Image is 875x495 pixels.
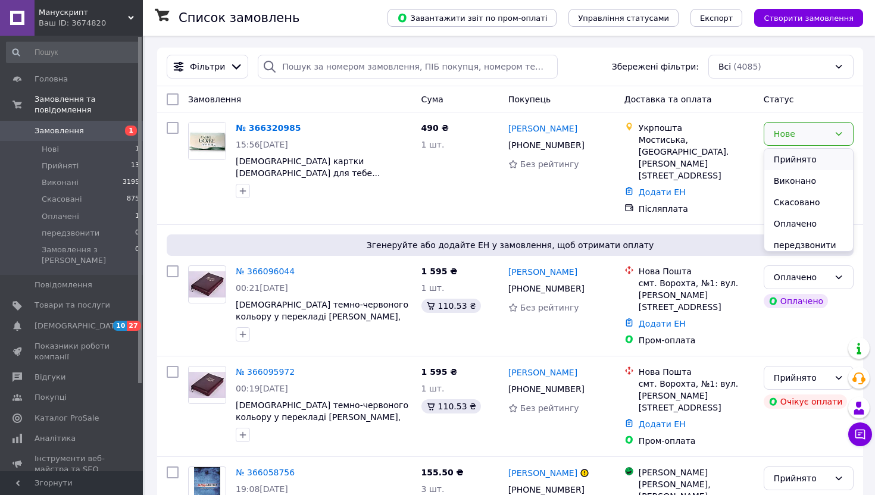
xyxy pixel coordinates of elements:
[127,321,140,331] span: 27
[236,400,408,446] a: [DEMOGRAPHIC_DATA] темно-червоного кольору у перекладі [PERSON_NAME], 15х21см, шкіра, золотий зрі...
[35,94,143,115] span: Замовлення та повідомлення
[135,211,139,222] span: 1
[188,366,226,404] a: Фото товару
[639,122,754,134] div: Укрпошта
[639,334,754,346] div: Пром-оплата
[774,371,829,384] div: Прийнято
[639,277,754,313] div: смт. Ворохта, №1: вул. [PERSON_NAME][STREET_ADDRESS]
[135,144,139,155] span: 1
[639,378,754,413] div: смт. Ворохта, №1: вул. [PERSON_NAME][STREET_ADDRESS]
[190,61,225,73] span: Фільтри
[188,265,226,303] a: Фото товару
[39,18,143,29] div: Ваш ID: 3674820
[639,203,754,215] div: Післяплата
[188,95,241,104] span: Замовлення
[179,11,299,25] h1: Список замовлень
[236,384,288,393] span: 00:19[DATE]
[189,123,226,159] img: Фото товару
[236,267,295,276] a: № 366096044
[421,267,458,276] span: 1 595 ₴
[421,123,449,133] span: 490 ₴
[764,294,828,308] div: Оплачено
[131,161,139,171] span: 13
[135,228,139,239] span: 0
[508,95,551,104] span: Покупець
[742,12,863,22] a: Створити замовлення
[35,433,76,444] span: Аналітика
[506,137,587,153] div: [PHONE_NUMBER]
[35,300,110,311] span: Товари та послуги
[236,283,288,293] span: 00:21[DATE]
[764,149,853,170] li: Прийнято
[236,367,295,377] a: № 366095972
[774,271,829,284] div: Оплачено
[6,42,140,63] input: Пошук
[35,413,99,424] span: Каталог ProSale
[35,453,110,475] span: Інструменти веб-майстра та SEO
[508,266,577,278] a: [PERSON_NAME]
[421,367,458,377] span: 1 595 ₴
[733,62,761,71] span: (4085)
[774,127,829,140] div: Нове
[189,271,226,297] img: Фото товару
[764,14,854,23] span: Створити замовлення
[421,140,445,149] span: 1 шт.
[764,95,794,104] span: Статус
[520,403,579,413] span: Без рейтингу
[35,74,68,84] span: Головна
[236,484,288,494] span: 19:08[DATE]
[258,55,558,79] input: Пошук за номером замовлення, ПІБ покупця, номером телефону, Email, номером накладної
[700,14,733,23] span: Експорт
[236,468,295,477] a: № 366058756
[42,228,99,239] span: передзвонити
[421,399,481,413] div: 110.53 ₴
[508,123,577,134] a: [PERSON_NAME]
[236,300,408,345] a: [DEMOGRAPHIC_DATA] темно-червоного кольору у перекладі [PERSON_NAME], 15х21см, шкіра, золотий зрі...
[236,140,288,149] span: 15:56[DATE]
[568,9,679,27] button: Управління статусами
[35,321,123,331] span: [DEMOGRAPHIC_DATA]
[506,280,587,297] div: [PHONE_NUMBER]
[774,472,829,485] div: Прийнято
[42,245,135,266] span: Замовлення з [PERSON_NAME]
[42,161,79,171] span: Прийняті
[236,123,301,133] a: № 366320985
[578,14,669,23] span: Управління статусами
[690,9,743,27] button: Експорт
[421,384,445,393] span: 1 шт.
[387,9,557,27] button: Завантажити звіт по пром-оплаті
[421,468,464,477] span: 155.50 ₴
[764,234,853,256] li: передзвонити
[39,7,128,18] span: Манускрипт
[421,484,445,494] span: 3 шт.
[35,280,92,290] span: Повідомлення
[135,245,139,266] span: 0
[612,61,699,73] span: Збережені фільтри:
[188,122,226,160] a: Фото товару
[520,303,579,312] span: Без рейтингу
[421,95,443,104] span: Cума
[123,177,139,188] span: 3195
[764,213,853,234] li: Оплачено
[639,435,754,447] div: Пром-оплата
[639,366,754,378] div: Нова Пошта
[35,392,67,403] span: Покупці
[171,239,849,251] span: Згенеруйте або додайте ЕН у замовлення, щоб отримати оплату
[35,341,110,362] span: Показники роботи компанії
[35,126,84,136] span: Замовлення
[639,319,686,328] a: Додати ЕН
[639,134,754,181] div: Мостиська, [GEOGRAPHIC_DATA]. [PERSON_NAME][STREET_ADDRESS]
[508,467,577,479] a: [PERSON_NAME]
[421,299,481,313] div: 110.53 ₴
[42,211,79,222] span: Оплачені
[236,156,380,190] span: [DEMOGRAPHIC_DATA] картки [DEMOGRAPHIC_DATA] для тебе... (природа)
[397,12,547,23] span: Завантажити звіт по пром-оплаті
[764,192,853,213] li: Скасовано
[421,283,445,293] span: 1 шт.
[764,394,848,409] div: Очікує оплати
[127,194,139,205] span: 875
[639,187,686,197] a: Додати ЕН
[639,466,754,478] div: [PERSON_NAME]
